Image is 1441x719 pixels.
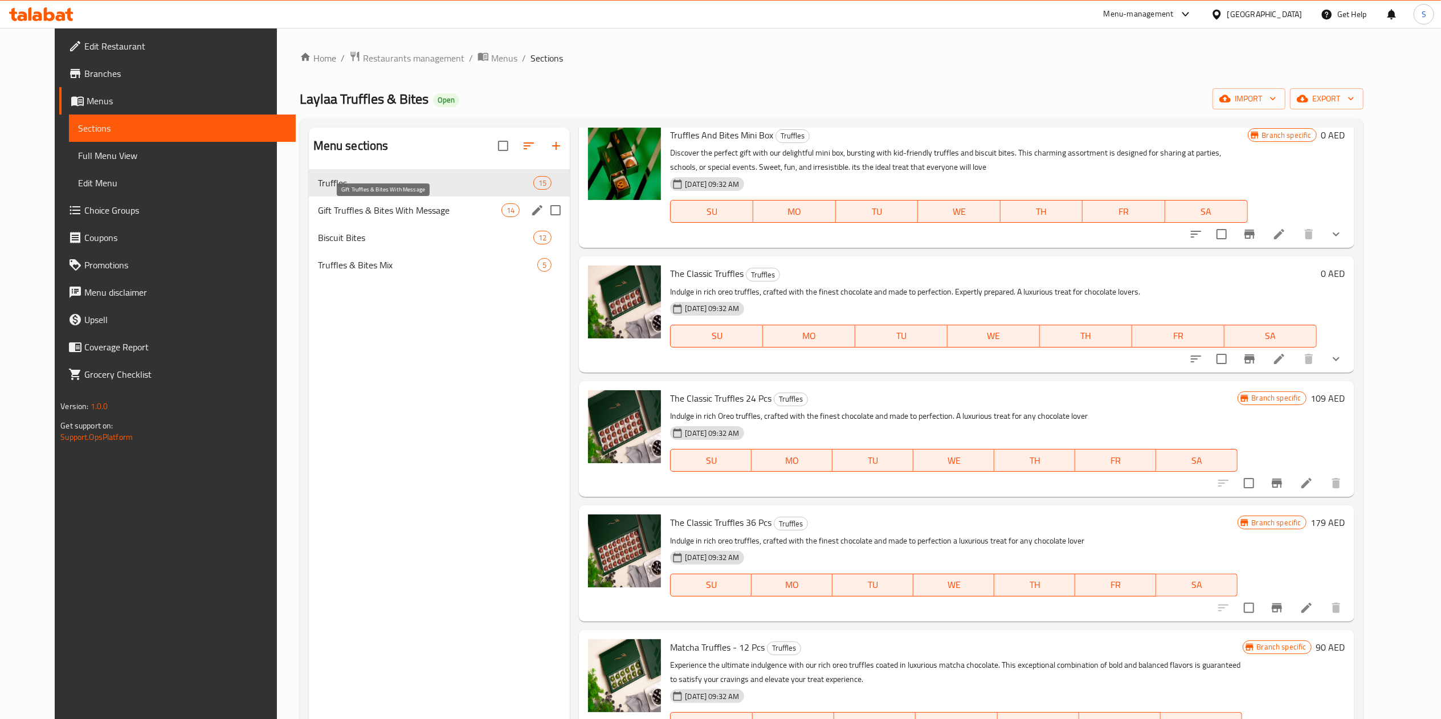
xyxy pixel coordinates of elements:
span: Grocery Checklist [84,367,286,381]
button: TH [1040,325,1132,348]
button: MO [752,449,832,472]
span: 1.0.0 [91,399,108,414]
span: MO [768,328,851,344]
span: The Classic Truffles 36 Pcs [670,514,771,531]
button: SU [670,449,752,472]
a: Edit menu item [1300,476,1313,490]
a: Support.OpsPlatform [60,430,133,444]
button: FR [1083,200,1165,223]
button: TU [855,325,948,348]
span: Truffles [774,517,807,530]
span: The Classic Truffles [670,265,744,282]
button: show more [1322,220,1350,248]
button: SU [670,325,763,348]
span: MO [756,452,828,469]
span: Sort sections [515,132,542,160]
span: SA [1161,452,1232,469]
span: Truffles [318,176,533,190]
span: TH [1005,203,1079,220]
div: Gift Truffles & Bites With Message14edit [309,197,570,224]
span: 14 [502,205,519,216]
button: TH [1001,200,1083,223]
span: Open [433,95,459,105]
p: Experience the ultimate indulgence with our rich oreo truffles coated in luxurious matcha chocola... [670,658,1242,687]
span: Biscuit Bites [318,231,533,244]
span: Branch specific [1252,642,1311,652]
button: delete [1295,345,1322,373]
span: Coverage Report [84,340,286,354]
div: Truffles15 [309,169,570,197]
span: Choice Groups [84,203,286,217]
a: Home [300,51,336,65]
span: WE [952,328,1035,344]
svg: Show Choices [1329,352,1343,366]
a: Grocery Checklist [59,361,295,388]
a: Restaurants management [349,51,464,66]
img: The Classic Truffles 24 Pcs [588,390,661,463]
button: export [1290,88,1364,109]
a: Coupons [59,224,295,251]
button: Add section [542,132,570,160]
button: MO [752,574,832,597]
button: SA [1156,574,1237,597]
span: export [1299,92,1354,106]
button: SU [670,200,753,223]
button: Branch-specific-item [1236,345,1263,373]
nav: Menu sections [309,165,570,283]
span: TH [1044,328,1128,344]
nav: breadcrumb [300,51,1364,66]
p: Indulge in rich oreo truffles, crafted with the finest chocolate and made to perfection a luxurio... [670,534,1237,548]
span: FR [1080,577,1152,593]
span: Truffles And Bites Mini Box [670,126,773,144]
div: items [501,203,520,217]
button: FR [1132,325,1224,348]
span: SA [1229,328,1312,344]
button: show more [1322,345,1350,373]
button: Branch-specific-item [1263,469,1291,497]
span: MO [758,203,831,220]
div: Truffles [774,517,808,530]
span: TU [840,203,914,220]
span: TU [860,328,943,344]
button: TH [994,574,1075,597]
span: Truffles [774,393,807,406]
p: Indulge in rich Oreo truffles, crafted with the finest chocolate and made to perfection. A luxuri... [670,409,1237,423]
span: Edit Menu [78,176,286,190]
span: WE [922,203,996,220]
button: WE [918,200,1001,223]
span: SA [1170,203,1243,220]
span: Truffles [776,129,809,142]
a: Upsell [59,306,295,333]
span: TU [837,452,909,469]
div: Biscuit Bites12 [309,224,570,251]
img: The Classic Truffles [588,265,661,338]
span: Select all sections [491,134,515,158]
span: Branch specific [1247,393,1306,403]
h6: 0 AED [1321,265,1345,281]
span: WE [918,577,990,593]
span: Truffles & Bites Mix [318,258,538,272]
span: TH [999,577,1071,593]
span: Select to update [1210,347,1234,371]
span: Select to update [1237,596,1261,620]
button: TH [994,449,1075,472]
button: SU [670,574,752,597]
span: Matcha Truffles - 12 Pcs [670,639,765,656]
div: Menu-management [1104,7,1174,21]
li: / [469,51,473,65]
span: Truffles [746,268,779,281]
img: Matcha Truffles - 12 Pcs [588,639,661,712]
a: Edit menu item [1272,352,1286,366]
h6: 0 AED [1321,127,1345,143]
button: delete [1322,594,1350,622]
span: [DATE] 09:32 AM [680,691,744,702]
button: MO [763,325,855,348]
p: Discover the perfect gift with our delightful mini box, bursting with kid-friendly truffles and b... [670,146,1247,174]
span: Promotions [84,258,286,272]
span: Branch specific [1247,517,1306,528]
span: 15 [534,178,551,189]
a: Sections [69,115,295,142]
div: Truffles [774,393,808,406]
